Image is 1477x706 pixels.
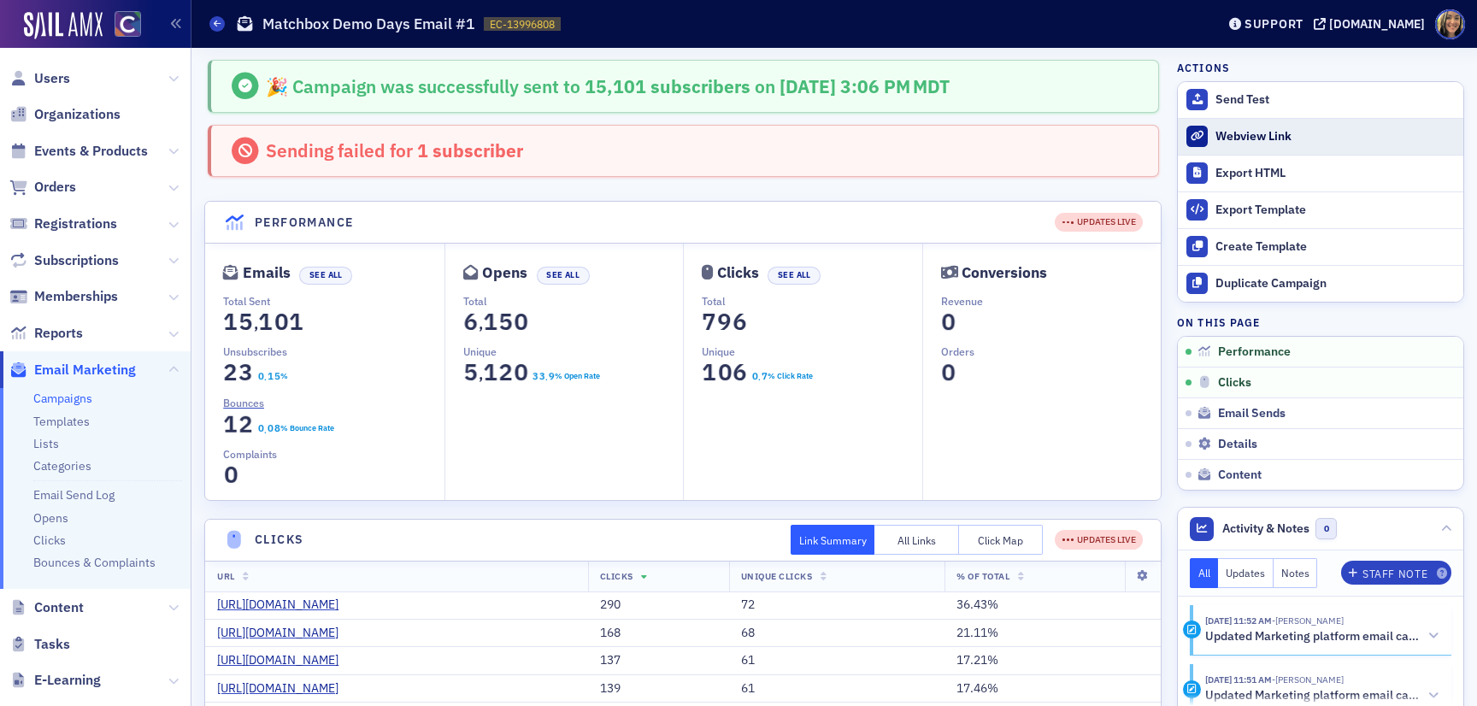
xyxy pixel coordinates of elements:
span: 0 [256,421,265,436]
time: 8/13/2025 11:51 AM [1205,674,1272,685]
div: Webview Link [1215,129,1455,144]
span: . [264,425,267,437]
span: 0 [937,307,960,337]
span: 6 [459,307,482,337]
section: 15,101 [223,312,304,332]
button: Updates [1218,558,1274,588]
h5: Updated Marketing platform email campaign: Matchbox Demo Days Email #1 [1205,688,1421,703]
span: Reports [34,324,83,343]
span: 3 [235,357,258,387]
span: Profile [1435,9,1465,39]
span: 1 [220,307,243,337]
h4: Performance [255,214,353,232]
span: Sending failed for [266,138,523,162]
a: [URL][DOMAIN_NAME] [217,681,351,697]
div: Staff Note [1362,569,1427,579]
span: EC-13996808 [490,17,555,32]
div: 17.46% [956,681,1149,697]
button: Send Test [1178,82,1463,118]
div: Duplicate Campaign [1215,276,1455,291]
div: Export HTML [1215,166,1455,181]
span: 7 [760,368,768,384]
h4: Clicks [255,531,303,549]
span: 9 [714,307,737,337]
span: MDT [910,74,950,98]
a: Bounces [223,395,277,410]
a: [URL][DOMAIN_NAME] [217,653,351,668]
a: Registrations [9,215,117,233]
span: 5 [235,307,258,337]
span: Email Marketing [34,361,136,379]
span: Tasks [34,635,70,654]
section: 0 [941,362,956,382]
section: 12 [223,415,254,434]
span: 9 [547,368,556,384]
button: Updated Marketing platform email campaign: Matchbox Demo Days Email #1 [1205,627,1439,645]
button: Updated Marketing platform email campaign: Matchbox Demo Days Email #1 [1205,687,1439,705]
section: 0.08 [257,422,280,434]
div: [DOMAIN_NAME] [1329,16,1425,32]
a: Orders [9,178,76,197]
button: Duplicate Campaign [1178,265,1463,302]
button: All [1190,558,1219,588]
div: 17.21% [956,653,1149,668]
span: Performance [1218,344,1291,360]
div: 168 [600,626,717,641]
button: Staff Note [1341,561,1451,585]
span: Unique Clicks [741,570,813,582]
time: 8/13/2025 11:52 AM [1205,615,1272,627]
span: 0 [266,421,274,436]
span: . [758,372,761,384]
div: % Click Rate [768,370,813,382]
a: Organizations [9,105,121,124]
div: 61 [741,653,933,668]
div: % [280,370,288,382]
a: Categories [33,458,91,474]
span: Users [34,69,70,88]
span: Clicks [600,570,633,582]
a: Email Send Log [33,487,115,503]
h4: Actions [1177,60,1230,75]
div: 21.11% [956,626,1149,641]
a: Create Template [1178,228,1463,265]
div: 68 [741,626,933,641]
div: Opens [482,268,527,278]
span: 1 [220,409,243,439]
span: 5 [459,357,482,387]
img: SailAMX [115,11,141,38]
div: Conversions [962,268,1047,278]
span: 🎉 Campaign was successfully sent to on [266,74,780,98]
div: 72 [741,597,933,613]
div: 36.43% [956,597,1149,613]
span: , [479,362,483,385]
div: Activity [1183,621,1201,638]
section: 5,120 [463,362,529,382]
button: See All [537,267,590,285]
p: Total Sent [223,293,444,309]
a: Bounces & Complaints [33,555,156,570]
span: Orders [34,178,76,197]
span: 3 [538,368,546,384]
div: UPDATES LIVE [1055,213,1143,232]
p: Unsubscribes [223,344,444,359]
span: 5 [273,368,281,384]
span: 0 [1315,518,1337,539]
span: Events & Products [34,142,148,161]
span: Content [1218,468,1262,483]
span: 6 [729,307,752,337]
span: Activity & Notes [1222,520,1309,538]
span: , [479,312,483,335]
span: 7 [698,307,721,337]
p: Unique [463,344,684,359]
span: Subscriptions [34,251,119,270]
span: 1 [698,357,721,387]
button: [DOMAIN_NAME] [1314,18,1431,30]
span: 0 [509,357,533,387]
section: 0.7 [751,370,768,382]
a: Email Marketing [9,361,136,379]
span: 0 [270,307,293,337]
img: SailAMX [24,12,103,39]
p: Orders [941,344,1162,359]
button: All Links [874,525,959,555]
span: 1 [266,368,274,384]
